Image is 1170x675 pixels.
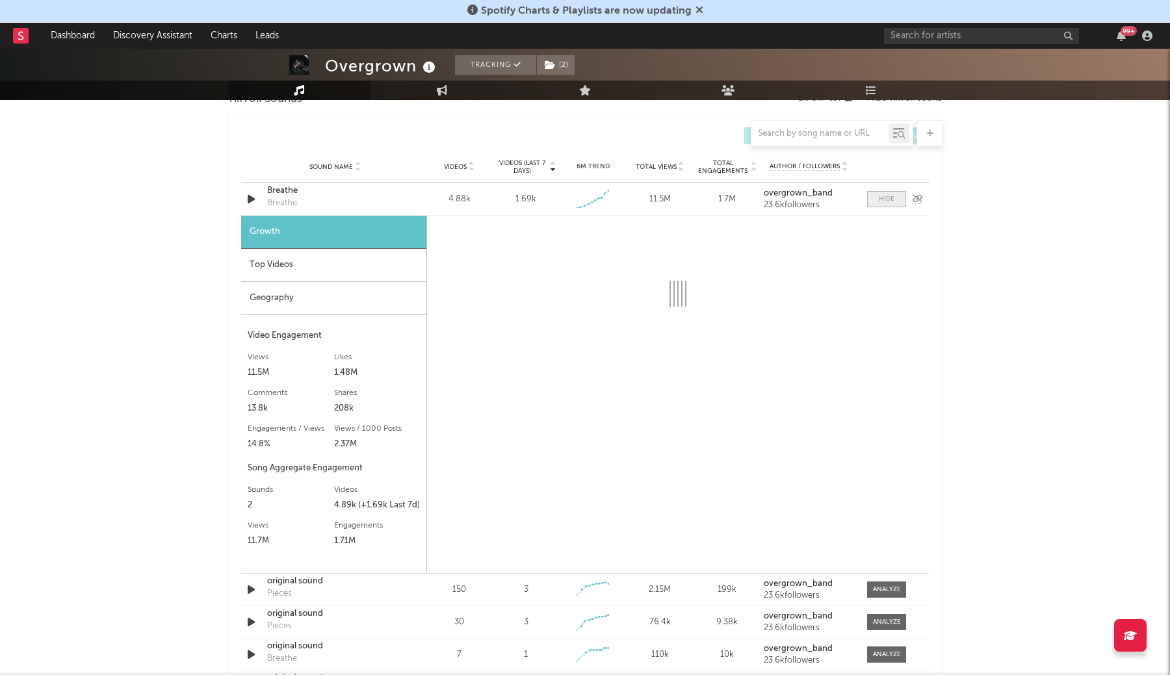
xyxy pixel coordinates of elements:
div: 23.6k followers [764,624,854,633]
div: Pieces [267,587,292,600]
div: 23.6k followers [764,591,854,600]
div: 2 [248,498,334,513]
div: Engagements / Views [248,421,334,437]
a: overgrown_band [764,612,854,621]
div: 13.8k [248,401,334,416]
div: Overgrown [325,55,439,77]
div: 99 + [1121,26,1137,36]
div: 1 [524,648,528,661]
div: 1.7M [697,193,757,206]
input: Search for artists [884,28,1079,44]
a: original sound [267,575,403,588]
div: 2.37M [334,437,421,452]
div: Views [248,518,334,533]
a: Dashboard [42,23,104,49]
div: Top Videos [241,249,426,282]
div: 14.8% [248,437,334,452]
div: Growth [241,216,426,249]
div: Comments [248,385,334,401]
span: Spotify Charts & Playlists are now updating [481,6,692,16]
div: Shares [334,385,421,401]
div: Sounds [248,482,334,498]
input: Search by song name or URL [751,129,889,139]
div: 3 [524,583,528,596]
div: Engagements [334,518,421,533]
div: 10k [697,648,757,661]
div: Views / 1000 Posts [334,421,421,437]
div: 110k [630,648,690,661]
div: Video Engagement [248,328,420,344]
div: 2.15M [630,583,690,596]
div: 150 [429,583,489,596]
a: overgrown_band [764,644,854,654]
div: 23.6k followers [764,656,854,665]
span: Total Engagements [697,159,749,175]
span: Author / Followers [770,162,840,171]
div: 11.7M [248,533,334,549]
div: 11.5M [248,365,334,381]
strong: overgrown_band [764,189,833,197]
div: 23.6k followers [764,201,854,210]
div: Videos [334,482,421,498]
span: Total Views [636,163,677,171]
div: Pieces [267,620,292,633]
div: Breathe [267,652,297,665]
div: Geography [241,282,426,315]
button: 99+ [1117,31,1126,41]
a: Breathe [267,185,403,197]
div: 4.89k (+1.69k Last 7d) [334,498,421,513]
div: 7 [429,648,489,661]
a: Leads [246,23,288,49]
div: 1.71M [334,533,421,549]
div: 4.88k [429,193,489,206]
div: 9.38k [697,616,757,629]
a: Charts [201,23,246,49]
div: Likes [334,350,421,365]
a: original sound [267,640,403,653]
button: (2) [537,55,575,75]
div: 199k [697,583,757,596]
span: Dismiss [695,6,703,16]
a: Discovery Assistant [104,23,201,49]
span: Videos [444,163,467,171]
div: 208k [334,401,421,416]
button: Tracking [455,55,536,75]
strong: overgrown_band [764,644,833,653]
div: Breathe [267,197,297,210]
span: ( 2 ) [536,55,575,75]
div: 1.48M [334,365,421,381]
div: 1.69k [515,193,536,206]
strong: overgrown_band [764,612,833,620]
span: Videos (last 7 days) [496,159,549,175]
div: 3 [524,616,528,629]
a: original sound [267,607,403,620]
a: overgrown_band [764,189,854,198]
div: 6M Trend [563,162,623,172]
div: Views [248,350,334,365]
strong: overgrown_band [764,579,833,588]
div: 11.5M [630,193,690,206]
div: 76.4k [630,616,690,629]
div: Song Aggregate Engagement [248,461,420,476]
div: 30 [429,616,489,629]
a: overgrown_band [764,579,854,589]
span: Sound Name [309,163,353,171]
